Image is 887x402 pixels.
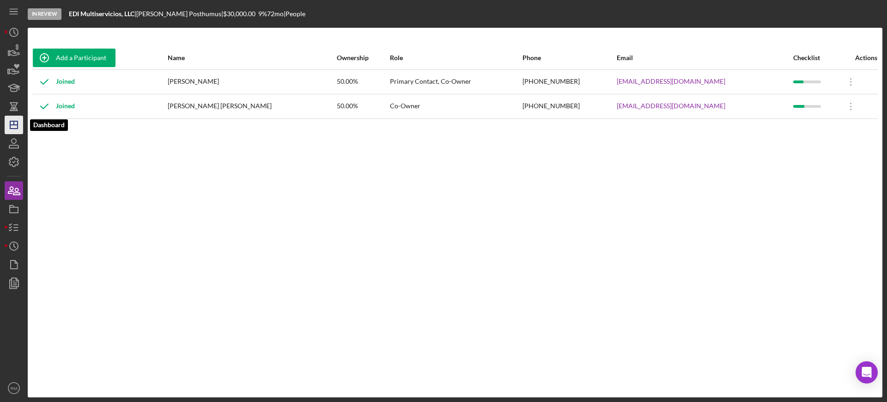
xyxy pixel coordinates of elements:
a: [EMAIL_ADDRESS][DOMAIN_NAME] [617,102,725,110]
div: 50.00% [337,70,389,93]
div: | People [284,10,305,18]
text: RM [11,386,18,391]
div: Add a Participant [56,49,106,67]
a: [EMAIL_ADDRESS][DOMAIN_NAME] [617,78,725,85]
div: Co-Owner [390,95,522,118]
div: Actions [839,54,877,62]
div: [PERSON_NAME] [168,70,336,93]
div: 9 % [258,10,267,18]
div: $30,000.00 [223,10,258,18]
div: 50.00% [337,95,389,118]
div: Open Intercom Messenger [856,361,878,383]
div: In Review [28,8,61,20]
div: 72 mo [267,10,284,18]
button: RM [5,379,23,397]
div: Phone [522,54,615,62]
div: Email [617,54,792,62]
div: [PHONE_NUMBER] [522,70,615,93]
div: Role [390,54,522,62]
button: Add a Participant [33,49,115,67]
div: Checklist [793,54,838,62]
div: | [69,10,136,18]
b: EDI Multiservicios, LLC [69,10,134,18]
div: Name [168,54,336,62]
div: Joined [33,70,75,93]
div: Primary Contact, Co-Owner [390,70,522,93]
div: [PHONE_NUMBER] [522,95,615,118]
div: Joined [33,95,75,118]
div: [PERSON_NAME] Posthumus | [136,10,223,18]
div: [PERSON_NAME] [PERSON_NAME] [168,95,336,118]
div: Ownership [337,54,389,62]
